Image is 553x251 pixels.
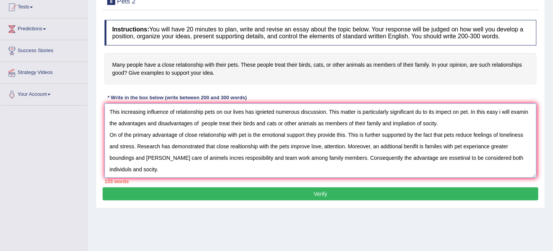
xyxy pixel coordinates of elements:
[112,26,149,33] b: Instructions:
[0,84,88,103] a: Your Account
[105,20,537,46] h4: You will have 20 minutes to plan, write and revise an essay about the topic below. Your response ...
[105,178,537,185] div: 133 words
[0,18,88,38] a: Predictions
[103,187,538,200] button: Verify
[105,53,537,84] h4: Many people have a close relationship with their pets. These people treat their birds, cats, or o...
[0,40,88,59] a: Success Stories
[105,94,250,101] div: * Write in the box below (write between 200 and 300 words)
[0,62,88,81] a: Strategy Videos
